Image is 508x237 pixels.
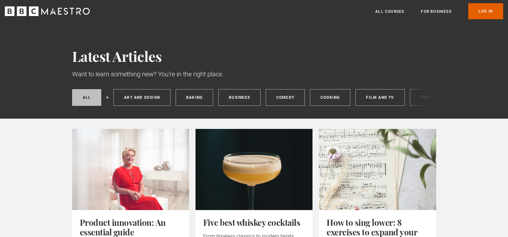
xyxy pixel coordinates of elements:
a: All Courses [375,8,404,15]
a: Cooking [310,89,350,106]
nav: Primary [375,3,503,19]
nav: Categories [72,89,436,108]
a: All [72,89,102,106]
a: For business [421,8,451,15]
a: Baking [176,89,213,106]
p: Want to learn something new? You're in the right place. [72,69,436,79]
a: Art and Design [113,89,171,106]
a: Log In [468,3,503,19]
svg: BBC Maestro [5,6,90,16]
h1: Latest Articles [72,48,436,64]
a: Business [218,89,261,106]
a: Five best whiskey cocktails [203,217,300,228]
a: Film and TV [355,89,404,106]
a: Comedy [266,89,305,106]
